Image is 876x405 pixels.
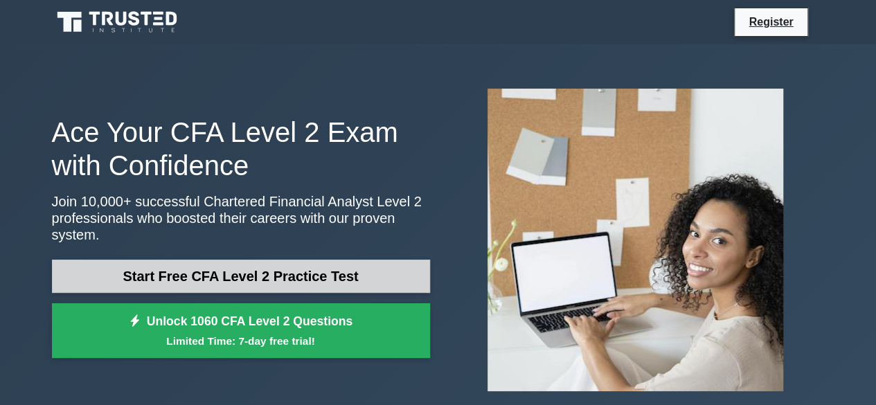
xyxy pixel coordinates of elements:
[52,303,430,359] a: Unlock 1060 CFA Level 2 QuestionsLimited Time: 7-day free trial!
[740,13,801,30] a: Register
[52,260,430,293] a: Start Free CFA Level 2 Practice Test
[69,333,413,349] small: Limited Time: 7-day free trial!
[52,116,430,182] h1: Ace Your CFA Level 2 Exam with Confidence
[52,193,430,243] p: Join 10,000+ successful Chartered Financial Analyst Level 2 professionals who boosted their caree...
